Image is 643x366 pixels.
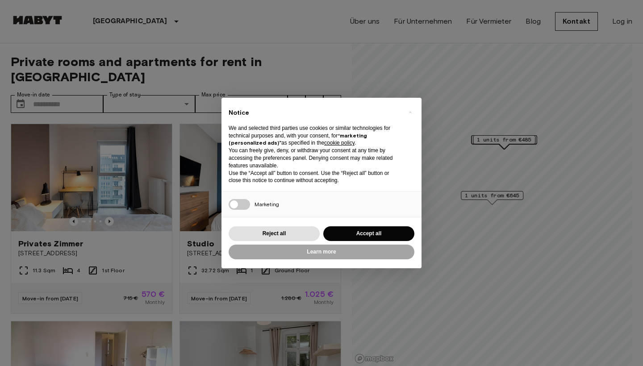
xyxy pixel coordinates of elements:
span: × [409,107,412,117]
p: We and selected third parties use cookies or similar technologies for technical purposes and, wit... [229,125,400,147]
h2: Notice [229,108,400,117]
strong: “marketing (personalized ads)” [229,132,367,146]
button: Accept all [323,226,414,241]
span: Marketing [255,201,279,208]
button: Learn more [229,245,414,259]
a: cookie policy [324,140,355,146]
p: Use the “Accept all” button to consent. Use the “Reject all” button or close this notice to conti... [229,170,400,185]
p: You can freely give, deny, or withdraw your consent at any time by accessing the preferences pane... [229,147,400,169]
button: Close this notice [403,105,417,119]
button: Reject all [229,226,320,241]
